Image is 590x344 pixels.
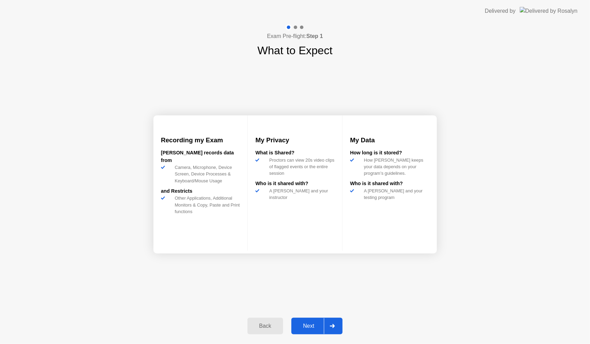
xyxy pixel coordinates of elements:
[257,42,333,59] h1: What to Expect
[161,188,240,195] div: and Restricts
[172,164,240,184] div: Camera, Microphone, Device Screen, Device Processes & Keyboard/Mouse Usage
[306,33,323,39] b: Step 1
[350,149,429,157] div: How long is it stored?
[255,180,335,188] div: Who is it shared with?
[250,323,281,329] div: Back
[293,323,324,329] div: Next
[361,188,429,201] div: A [PERSON_NAME] and your testing program
[350,180,429,188] div: Who is it shared with?
[255,135,335,145] h3: My Privacy
[266,188,335,201] div: A [PERSON_NAME] and your instructor
[361,157,429,177] div: How [PERSON_NAME] keeps your data depends on your program’s guidelines.
[247,318,283,334] button: Back
[520,7,578,15] img: Delivered by Rosalyn
[291,318,343,334] button: Next
[161,135,240,145] h3: Recording my Exam
[485,7,516,15] div: Delivered by
[161,149,240,164] div: [PERSON_NAME] records data from
[266,157,335,177] div: Proctors can view 20s video clips of flagged events or the entire session
[350,135,429,145] h3: My Data
[267,32,323,40] h4: Exam Pre-flight:
[172,195,240,215] div: Other Applications, Additional Monitors & Copy, Paste and Print functions
[255,149,335,157] div: What is Shared?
